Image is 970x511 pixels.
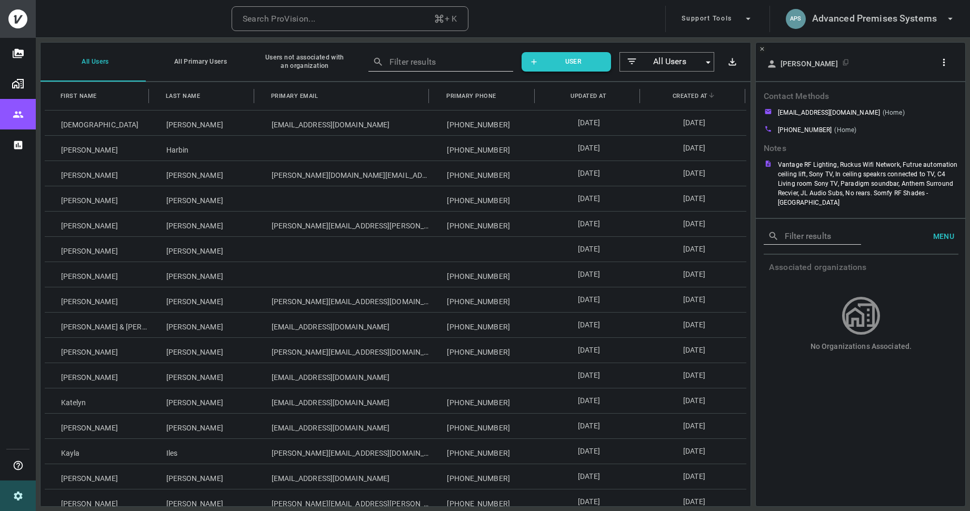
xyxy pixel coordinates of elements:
[255,363,431,388] div: [EMAIL_ADDRESS][DOMAIN_NAME]
[673,91,708,102] span: Created At
[536,186,641,211] div: [DATE]
[536,161,641,186] div: [DATE]
[925,227,958,246] button: Menu
[812,11,937,26] h6: Advanced Premises Systems
[255,161,431,186] div: [PERSON_NAME][DOMAIN_NAME][EMAIL_ADDRESS][PERSON_NAME][DOMAIN_NAME]
[641,414,746,438] div: [DATE]
[45,439,150,464] div: Kayla
[764,143,958,160] p: Contact Methods
[431,136,536,161] div: [PHONE_NUMBER]
[785,228,846,244] input: Filter results
[536,363,641,388] div: [DATE]
[271,91,318,102] span: Primary Email
[166,91,201,102] span: Last Name
[641,363,746,388] div: [DATE]
[834,125,856,137] p: (Home)
[45,287,150,312] div: [PERSON_NAME]
[677,6,757,32] button: Support Tools
[571,91,606,102] span: Updated At
[431,439,536,464] div: [PHONE_NUMBER]
[255,287,431,312] div: [PERSON_NAME][EMAIL_ADDRESS][DOMAIN_NAME]
[45,111,150,135] div: [DEMOGRAPHIC_DATA]
[255,414,431,438] div: [EMAIL_ADDRESS][DOMAIN_NAME]
[45,414,150,438] div: [PERSON_NAME]
[45,388,150,413] div: Katelyn
[536,111,641,135] div: [DATE]
[431,287,536,312] div: [PHONE_NUMBER]
[251,42,356,82] button: Users not associated with an organization
[150,262,255,287] div: [PERSON_NAME]
[778,160,958,207] div: Vantage RF Lighting, Ruckus Wifi Network, Futrue automation ceiling lift, Sony TV, In ceiling spe...
[45,237,150,262] div: [PERSON_NAME]
[45,186,150,211] div: [PERSON_NAME]
[431,262,536,287] div: [PHONE_NUMBER]
[45,212,150,236] div: [PERSON_NAME]
[446,91,496,102] span: Primary Phone
[536,414,641,438] div: [DATE]
[12,77,24,90] img: Organizations page icon
[255,439,431,464] div: [PERSON_NAME][EMAIL_ADDRESS][DOMAIN_NAME]
[41,42,146,82] button: All Users
[638,56,701,68] span: All Users
[641,262,746,287] div: [DATE]
[536,287,641,312] div: [DATE]
[536,212,641,236] div: [DATE]
[431,212,536,236] div: [PHONE_NUMBER]
[883,108,905,120] p: (Home)
[61,91,97,102] span: First Name
[522,52,611,72] button: User
[536,388,641,413] div: [DATE]
[641,136,746,161] div: [DATE]
[150,313,255,337] div: [PERSON_NAME]
[243,12,316,26] div: Search ProVision...
[641,212,746,236] div: [DATE]
[536,464,641,489] div: [DATE]
[778,108,880,117] p: [EMAIL_ADDRESS][DOMAIN_NAME]
[150,464,255,489] div: [PERSON_NAME]
[756,255,966,280] h6: Associated organizations
[641,388,746,413] div: [DATE]
[641,111,746,135] div: [DATE]
[389,54,498,70] input: Filter results
[255,212,431,236] div: [PERSON_NAME][EMAIL_ADDRESS][PERSON_NAME][DOMAIN_NAME]
[641,237,746,262] div: [DATE]
[431,161,536,186] div: [PHONE_NUMBER]
[641,186,746,211] div: [DATE]
[641,464,746,489] div: [DATE]
[431,186,536,211] div: [PHONE_NUMBER]
[232,6,468,32] button: Search ProVision...+ K
[146,42,251,82] button: All Primary Users
[150,363,255,388] div: [PERSON_NAME]
[536,262,641,287] div: [DATE]
[255,338,431,363] div: [PERSON_NAME][EMAIL_ADDRESS][DOMAIN_NAME]
[778,125,832,135] p: [PHONE_NUMBER]
[150,111,255,135] div: [PERSON_NAME]
[45,464,150,489] div: [PERSON_NAME]
[434,12,457,26] div: + K
[255,313,431,337] div: [EMAIL_ADDRESS][DOMAIN_NAME]
[150,388,255,413] div: [PERSON_NAME]
[786,9,806,29] div: APS
[150,439,255,464] div: Iles
[759,46,765,52] svg: Close Side Panel
[641,161,746,186] div: [DATE]
[641,287,746,312] div: [DATE]
[536,237,641,262] div: [DATE]
[782,6,960,32] button: APSAdvanced Premises Systems
[431,338,536,363] div: [PHONE_NUMBER]
[641,338,746,363] div: [DATE]
[45,262,150,287] div: [PERSON_NAME]
[255,111,431,135] div: [EMAIL_ADDRESS][DOMAIN_NAME]
[811,341,912,352] p: No Organizations Associated.
[150,338,255,363] div: [PERSON_NAME]
[536,338,641,363] div: [DATE]
[758,45,766,53] button: Close Side Panel
[45,161,150,186] div: [PERSON_NAME]
[536,136,641,161] div: [DATE]
[45,313,150,337] div: [PERSON_NAME] & [PERSON_NAME]
[150,186,255,211] div: [PERSON_NAME]
[431,313,536,337] div: [PHONE_NUMBER]
[431,388,536,413] div: [PHONE_NUMBER]
[641,439,746,464] div: [DATE]
[536,439,641,464] div: [DATE]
